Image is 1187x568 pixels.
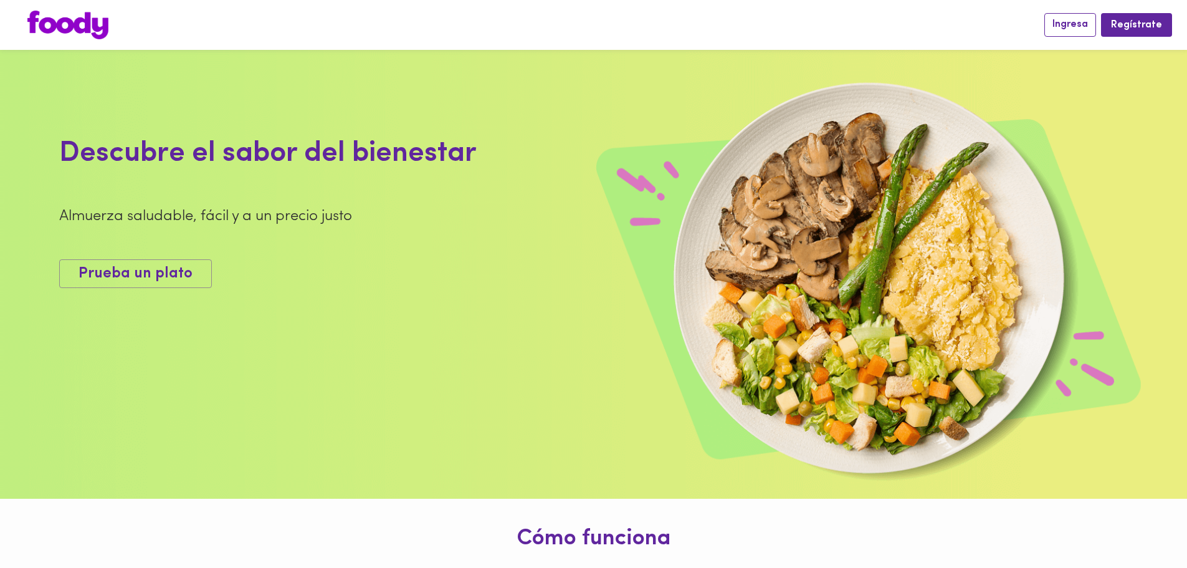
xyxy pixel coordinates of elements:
[27,11,108,39] img: logo.png
[9,527,1178,552] h1: Cómo funciona
[59,206,771,227] div: Almuerza saludable, fácil y a un precio justo
[1052,19,1088,31] span: Ingresa
[59,259,212,289] button: Prueba un plato
[79,265,193,283] span: Prueba un plato
[1101,13,1172,36] button: Regístrate
[1115,496,1175,556] iframe: Messagebird Livechat Widget
[1044,13,1096,36] button: Ingresa
[1111,19,1162,31] span: Regístrate
[59,133,771,175] div: Descubre el sabor del bienestar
